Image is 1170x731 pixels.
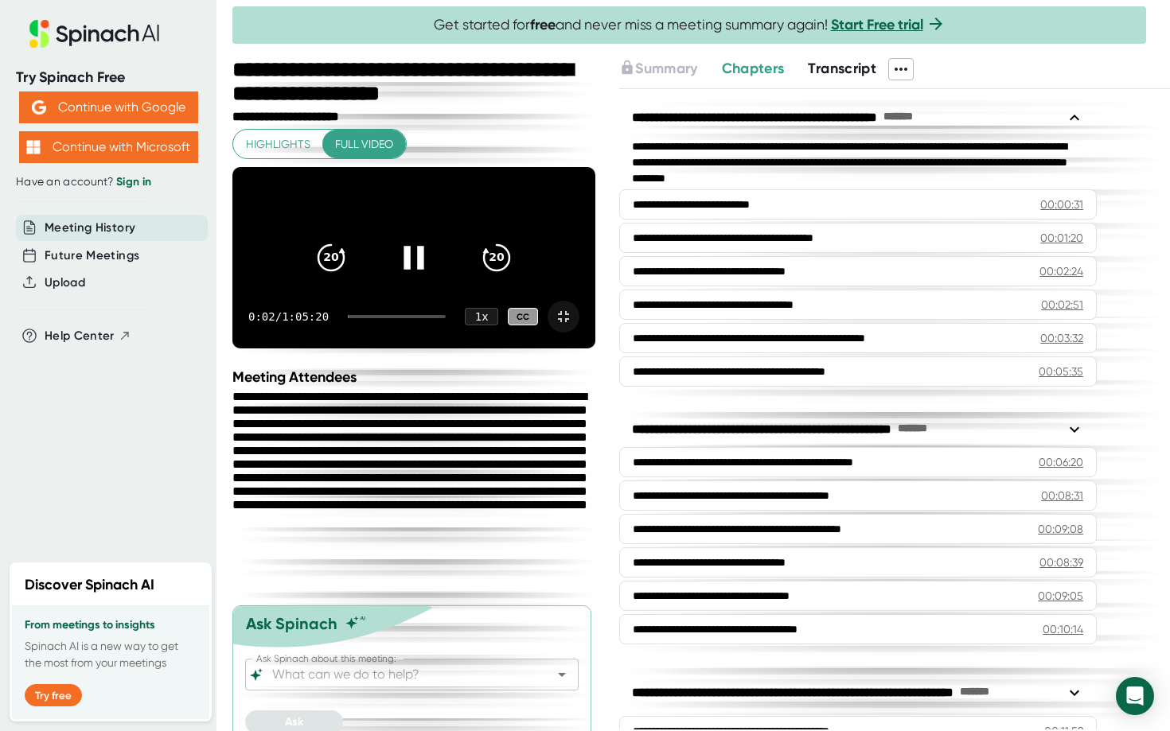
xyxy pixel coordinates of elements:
div: 00:09:08 [1038,521,1083,537]
div: 00:03:32 [1040,330,1083,346]
button: Meeting History [45,219,135,237]
span: Transcript [808,60,876,77]
button: Continue with Google [19,91,198,123]
div: 00:09:05 [1038,588,1083,604]
input: What can we do to help? [269,663,527,686]
div: Meeting Attendees [232,368,599,386]
button: Full video [322,130,406,159]
h2: Discover Spinach AI [25,574,154,596]
button: Summary [619,58,697,80]
div: 00:08:31 [1041,488,1083,504]
div: 00:10:14 [1043,621,1083,637]
button: Upload [45,274,85,292]
button: Future Meetings [45,247,139,265]
img: Aehbyd4JwY73AAAAAElFTkSuQmCC [32,100,46,115]
button: Continue with Microsoft [19,131,198,163]
div: 00:06:20 [1039,454,1083,470]
div: 00:00:31 [1040,196,1083,212]
div: 00:02:51 [1041,297,1083,313]
span: Get started for and never miss a meeting summary again! [434,16,946,34]
p: Spinach AI is a new way to get the most from your meetings [25,638,197,671]
div: 00:08:39 [1039,554,1083,570]
span: Chapters [722,60,785,77]
button: Chapters [722,58,785,80]
div: Try Spinach Free [16,68,201,87]
div: Open Intercom Messenger [1116,677,1154,715]
a: Start Free trial [831,16,923,33]
span: Highlights [246,134,310,154]
div: 00:02:24 [1039,263,1083,279]
button: Open [551,663,573,686]
div: Ask Spinach [246,614,337,633]
div: Have an account? [16,175,201,189]
a: Sign in [116,175,151,189]
span: Full video [335,134,393,154]
button: Highlights [233,130,323,159]
div: CC [508,308,538,326]
b: free [530,16,556,33]
div: 00:05:35 [1039,364,1083,379]
div: 00:01:20 [1040,230,1083,246]
span: Ask [285,715,303,729]
button: Help Center [45,327,131,345]
div: 0:02 / 1:05:20 [248,310,329,323]
h3: From meetings to insights [25,619,197,632]
div: 1 x [465,308,498,325]
span: Help Center [45,327,115,345]
button: Transcript [808,58,876,80]
button: Try free [25,684,82,706]
span: Summary [635,60,697,77]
